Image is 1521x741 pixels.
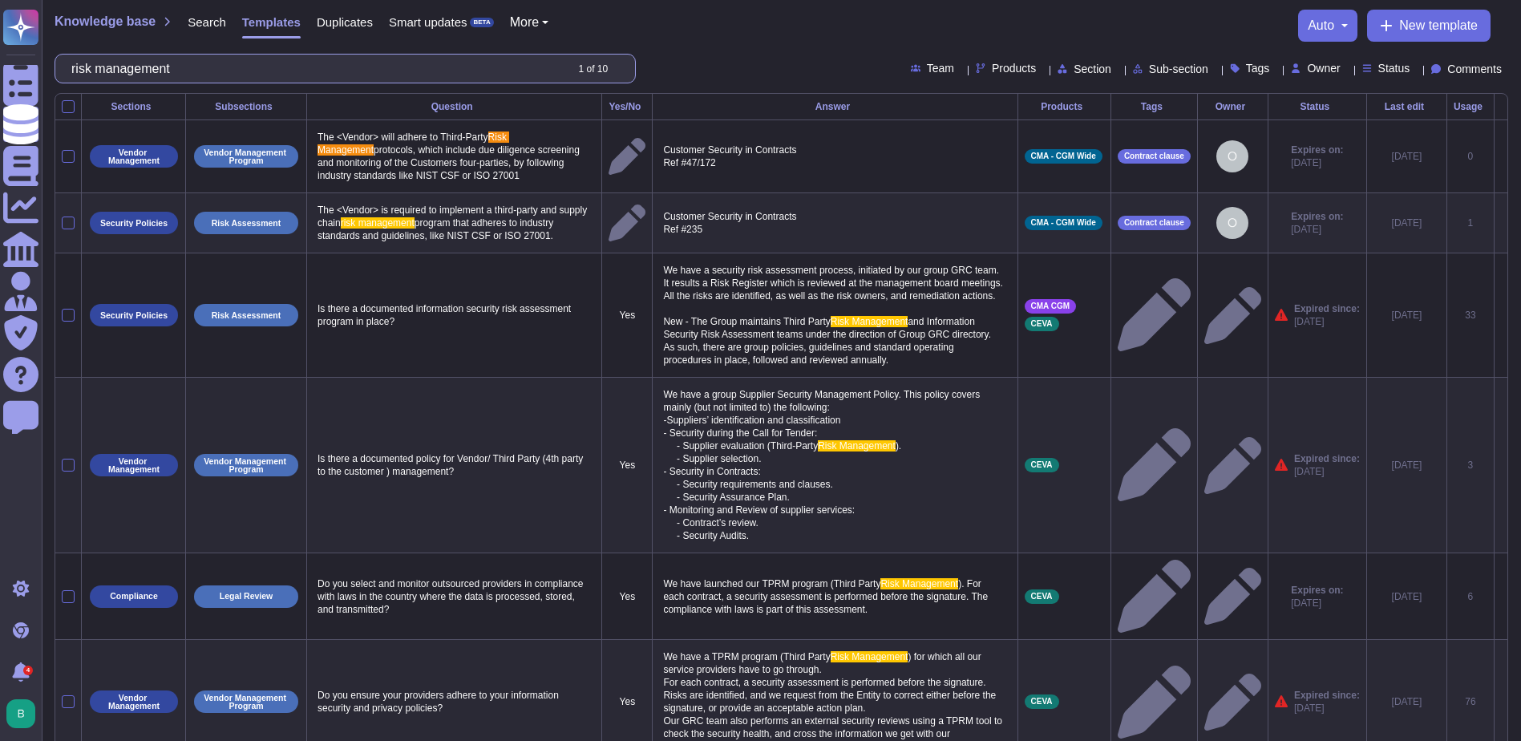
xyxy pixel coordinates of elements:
span: Expires on: [1291,584,1343,597]
p: Do you ensure your providers adhere to your information security and privacy policies? [314,685,595,719]
span: We have a group Supplier Security Management Policy. This policy covers mainly (but not limited t... [663,389,982,451]
p: Vendor Management [95,694,172,711]
p: Vendor Management Program [200,148,293,165]
span: Section [1074,63,1111,75]
div: 33 [1454,309,1487,322]
div: [DATE] [1373,309,1440,322]
span: CMA - CGM Wide [1031,152,1096,160]
span: [DATE] [1291,597,1343,609]
div: Products [1025,102,1104,111]
div: 4 [23,666,33,675]
span: Templates [242,16,301,28]
p: Customer Security in Contracts Ref #235 [659,206,1010,240]
span: Smart updates [389,16,467,28]
div: [DATE] [1373,590,1440,603]
div: [DATE] [1373,217,1440,229]
span: CEVA [1031,461,1053,469]
input: Search by keywords [63,55,564,83]
span: Risk Management [831,316,908,327]
span: Expired since: [1294,302,1360,315]
div: 1 of 10 [578,64,608,74]
span: Products [992,63,1036,74]
div: Subsections [192,102,300,111]
span: [DATE] [1291,156,1343,169]
img: user [1216,140,1248,172]
span: Search [188,16,226,28]
span: Team [927,63,954,74]
span: Risk Management [831,651,908,662]
span: protocols, which include due diligence screening and monitoring of the Customers four-parties, by... [318,144,582,181]
div: Status [1275,102,1360,111]
p: Do you select and monitor outsourced providers in compliance with laws in the country where the d... [314,573,595,620]
div: Usage [1454,102,1487,111]
span: Owner [1307,63,1340,74]
p: Vendor Management Program [200,457,293,474]
p: Vendor Management Program [200,694,293,711]
p: Yes [609,459,645,472]
span: risk management [341,217,415,229]
p: Is there a documented policy for Vendor/ Third Party (4th party to the customer ) management? [314,448,595,482]
span: Status [1378,63,1410,74]
span: [DATE] [1294,315,1360,328]
button: user [3,696,47,731]
div: 0 [1454,150,1487,163]
p: Customer Security in Contracts Ref #47/172 [659,140,1010,173]
p: Yes [609,695,645,708]
p: Vendor Management [95,457,172,474]
span: CMA - CGM Wide [1031,219,1096,227]
span: More [510,16,539,29]
p: Compliance [110,592,158,601]
span: [DATE] [1294,465,1360,478]
p: Risk Assessment [212,219,281,228]
span: program that adheres to industry standards and guidelines, like NIST CSF or ISO 27001. [318,217,556,241]
div: [DATE] [1373,459,1440,472]
div: 6 [1454,590,1487,603]
div: Yes/No [609,102,645,111]
p: Security Policies [100,311,168,320]
p: Yes [609,590,645,603]
span: CEVA [1031,593,1053,601]
span: Contract clause [1124,152,1184,160]
span: Contract clause [1124,219,1184,227]
span: CMA CGM [1031,302,1070,310]
span: Expired since: [1294,452,1360,465]
span: CEVA [1031,320,1053,328]
div: [DATE] [1373,150,1440,163]
p: Security Policies [100,219,168,228]
button: auto [1308,19,1348,32]
span: Expired since: [1294,689,1360,702]
span: We have a TPRM program (Third Party [663,651,830,662]
div: Sections [88,102,179,111]
span: The <Vendor> is required to implement a third-party and supply chain [318,204,590,229]
img: user [1216,207,1248,239]
div: [DATE] [1373,695,1440,708]
span: Tags [1246,63,1270,74]
p: Yes [609,309,645,322]
span: Risk Management [818,440,896,451]
span: [DATE] [1291,223,1343,236]
span: We have launched our TPRM program (Third Party [663,578,880,589]
span: Risk Management [880,578,958,589]
span: Sub-section [1149,63,1208,75]
img: user [6,699,35,728]
span: Duplicates [317,16,373,28]
span: [DATE] [1294,702,1360,715]
div: 76 [1454,695,1487,708]
p: Is there a documented information security risk assessment program in place? [314,298,595,332]
span: auto [1308,19,1334,32]
div: 3 [1454,459,1487,472]
span: Expires on: [1291,144,1343,156]
p: Vendor Management [95,148,172,165]
div: Tags [1118,102,1191,111]
span: Expires on: [1291,210,1343,223]
span: Knowledge base [55,15,156,28]
div: Answer [659,102,1010,111]
p: Risk Assessment [212,311,281,320]
span: ). For each contract, a security assessment is performed before the signature. The compliance wit... [663,578,990,615]
span: Comments [1447,63,1502,75]
p: Legal Review [220,592,273,601]
span: The <Vendor> will adhere to Third-Party [318,132,488,143]
span: We have a security risk assessment process, initiated by our group GRC team. It results a Risk Re... [663,265,1005,327]
div: Owner [1204,102,1261,111]
button: More [510,16,549,29]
